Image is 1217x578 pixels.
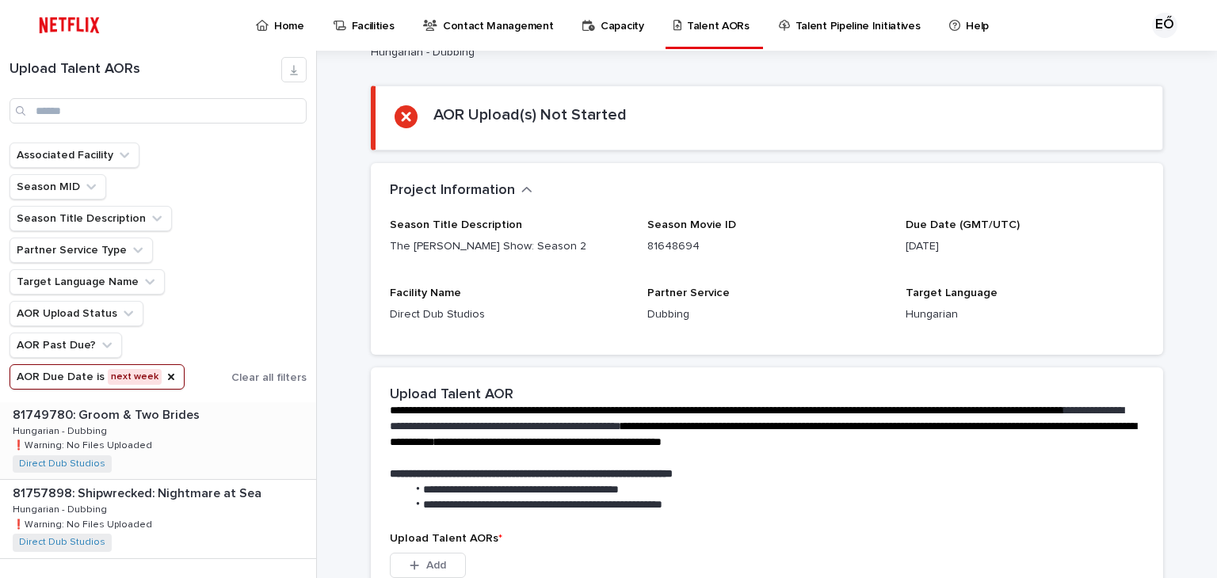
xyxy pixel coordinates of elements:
[19,537,105,548] a: Direct Dub Studios
[390,182,515,200] h2: Project Information
[13,437,155,451] p: ❗️Warning: No Files Uploaded
[10,174,106,200] button: Season MID
[10,364,185,390] button: AOR Due Date
[10,98,307,124] input: Search
[10,269,165,295] button: Target Language Name
[647,219,736,230] span: Season Movie ID
[10,206,172,231] button: Season Title Description
[19,458,105,470] a: Direct Dub Studios
[390,533,502,544] span: Upload Talent AORs
[13,501,110,515] p: Hungarian - Dubbing
[390,553,466,578] button: Add
[371,46,963,59] p: Hungarian - Dubbing
[906,287,998,299] span: Target Language
[231,372,307,383] span: Clear all filters
[10,61,281,78] h1: Upload Talent AORs
[32,10,107,41] img: ifQbXi3ZQGMSEF7WDB7W
[13,483,265,501] p: 81757898: Shipwrecked: Nightmare at Sea
[647,238,886,255] p: 81648694
[13,423,110,437] p: Hungarian - Dubbing
[390,287,461,299] span: Facility Name
[10,333,122,358] button: AOR Past Due?
[390,182,532,200] button: Project Information
[906,219,1020,230] span: Due Date (GMT/UTC)
[647,306,886,323] p: Dubbing
[10,238,153,263] button: Partner Service Type
[390,386,513,404] h2: Upload Talent AOR
[433,105,627,124] h2: AOR Upload(s) Not Started
[390,219,522,230] span: Season Title Description
[390,238,628,255] p: The [PERSON_NAME] Show: Season 2
[13,516,155,530] p: ❗️Warning: No Files Uploaded
[390,306,628,323] p: Direct Dub Studios
[13,405,203,423] p: 81749780: Groom & Two Brides
[10,143,139,168] button: Associated Facility
[426,560,446,571] span: Add
[225,366,307,390] button: Clear all filters
[10,301,143,326] button: AOR Upload Status
[906,238,1144,255] p: [DATE]
[1152,13,1177,38] div: EŐ
[906,306,1144,323] p: Hungarian
[647,287,730,299] span: Partner Service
